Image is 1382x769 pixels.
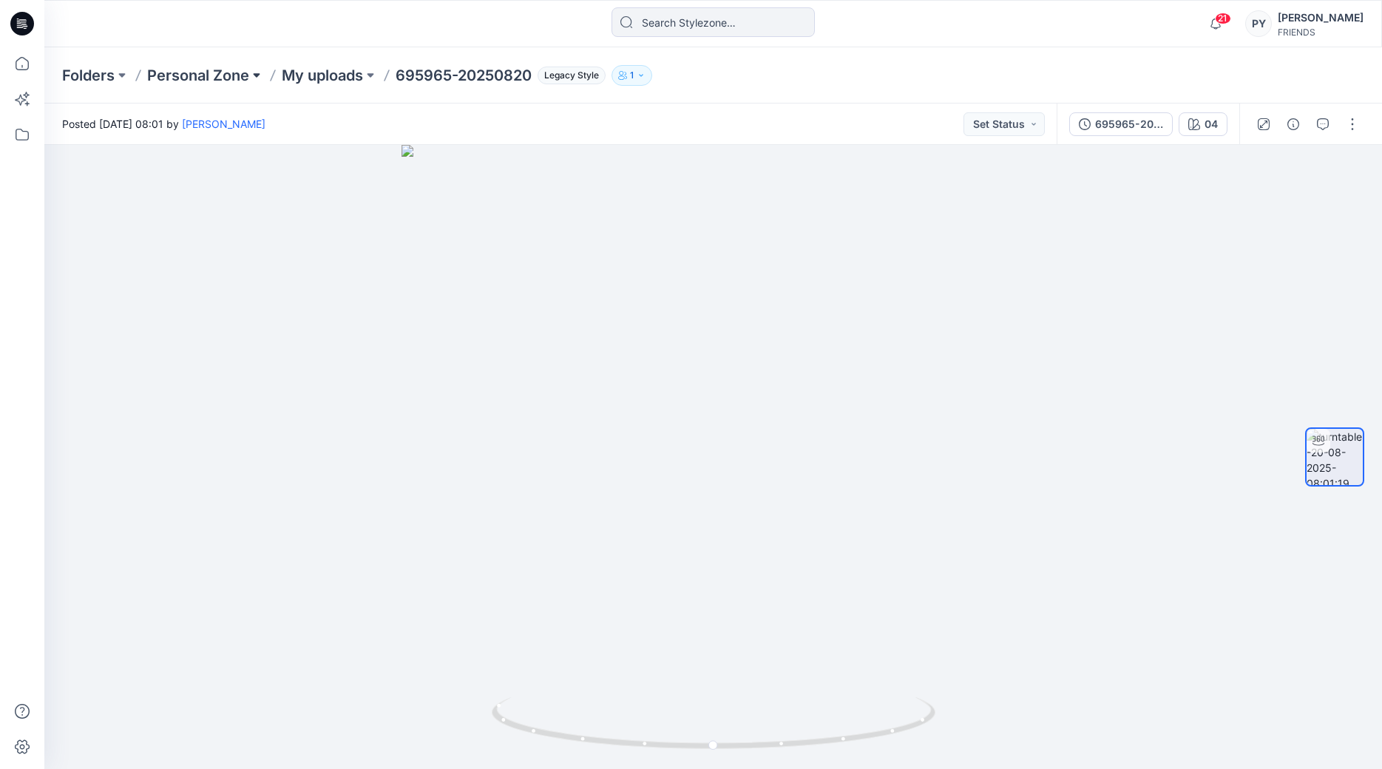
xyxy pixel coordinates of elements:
span: Legacy Style [538,67,606,84]
div: 04 [1205,116,1218,132]
button: 695965-20250820 [1069,112,1173,136]
a: [PERSON_NAME] [182,118,265,130]
button: Details [1281,112,1305,136]
p: 695965-20250820 [396,65,532,86]
input: Search Stylezone… [612,7,815,37]
button: 1 [612,65,652,86]
img: turntable-20-08-2025-08:01:19 [1307,429,1363,485]
button: 04 [1179,112,1227,136]
p: 1 [630,67,634,84]
a: Personal Zone [147,65,249,86]
div: [PERSON_NAME] [1278,9,1364,27]
div: PY [1245,10,1272,37]
span: Posted [DATE] 08:01 by [62,116,265,132]
a: My uploads [282,65,363,86]
div: 695965-20250820 [1095,116,1163,132]
span: 21 [1215,13,1231,24]
div: FRIENDS [1278,27,1364,38]
button: Legacy Style [532,65,606,86]
a: Folders [62,65,115,86]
